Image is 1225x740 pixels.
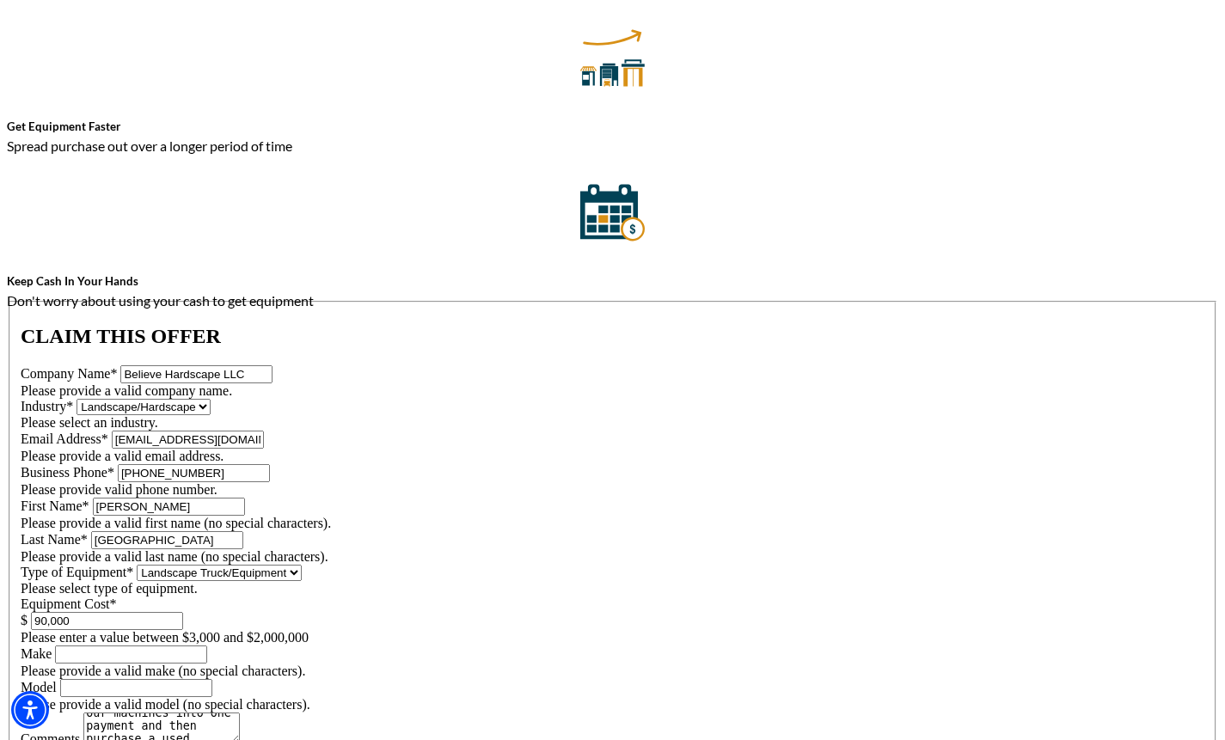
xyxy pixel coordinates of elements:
[21,680,57,694] label: Model
[21,465,114,480] label: Business Phone*
[21,646,52,661] label: Make
[21,431,108,446] label: Email Address*
[21,697,1204,712] div: Please provide a valid model (no special characters).
[21,415,1204,431] div: Please select an industry.
[21,664,1204,679] div: Please provide a valid make (no special characters).
[21,565,133,579] label: Type of Equipment*
[11,691,49,729] div: Accessibility Menu
[7,138,292,154] span: Spread purchase out over a longer period of time
[31,612,183,630] input: 50,000
[21,449,1204,464] div: Please provide a valid email address.
[120,365,273,383] input: Beacon Funding
[21,596,117,611] label: Equipment Cost*
[21,482,1204,498] div: Please provide valid phone number.
[91,531,243,549] input: Doe
[21,383,1204,399] div: Please provide a valid company name.
[21,630,1204,645] div: Please enter a value between $3,000 and $2,000,000
[21,399,73,413] label: Industry*
[21,325,1204,348] h2: CLAIM THIS OFFER
[112,431,264,449] input: jdoe@gmail.com
[21,498,89,513] label: First Name*
[21,581,1204,596] div: Please select type of equipment.
[21,532,88,547] label: Last Name*
[7,274,1218,288] h5: Keep Cash In Your Hands
[21,366,117,381] label: Company Name*
[93,498,245,516] input: John
[21,613,28,627] span: $
[7,119,1218,133] h5: Get Equipment Faster
[118,464,270,482] input: (555) 555-5555
[7,292,314,309] span: Don't worry about using your cash to get equipment
[21,516,1204,531] div: Please provide a valid first name (no special characters).
[21,549,1204,565] div: Please provide a valid last name (no special characters).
